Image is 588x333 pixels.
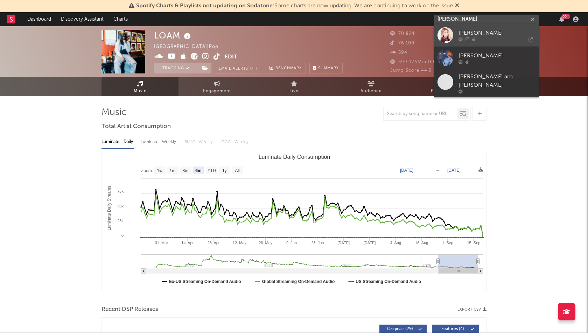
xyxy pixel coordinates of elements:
div: LOAM [154,30,192,41]
button: 99+ [559,16,564,22]
button: Email AlertsOff [215,63,262,73]
div: 99 + [561,14,570,19]
span: Live [289,87,299,95]
button: Edit [225,53,237,62]
span: : Some charts are now updating. We are continuing to work on the issue [136,3,453,9]
text: Global Streaming On-Demand Audio [262,279,335,284]
text: → [435,168,440,173]
span: Dismiss [455,3,459,9]
text: 1y [222,168,227,173]
text: [DATE] [400,168,413,173]
span: Engagement [203,87,231,95]
span: 594 [390,50,407,55]
text: [DATE] [447,168,461,173]
text: 50k [117,204,124,208]
a: [PERSON_NAME] [434,24,539,47]
span: Jump Score: 44.9 [390,68,432,73]
input: Search by song name or URL [384,111,457,117]
text: 31. Mar [155,241,168,245]
text: Luminate Daily Consumption [259,154,330,160]
span: 70 824 [390,31,415,36]
text: 6m [195,168,201,173]
a: Engagement [178,77,255,96]
text: 0 [121,233,124,238]
a: Playlists/Charts [409,77,486,96]
div: [PERSON_NAME] and [PERSON_NAME] [458,73,535,90]
a: Discovery Assistant [56,12,108,26]
text: Zoom [141,168,152,173]
div: [GEOGRAPHIC_DATA] | Pop [154,43,226,51]
span: Recent DSP Releases [101,305,158,314]
text: US Streaming On-Demand Audio [356,279,421,284]
a: Dashboard [22,12,56,26]
text: 15. Sep [467,241,480,245]
span: Features ( 4 ) [436,327,469,331]
input: Search for artists [434,15,539,24]
text: 1m [170,168,176,173]
text: Ex-US Streaming On-Demand Audio [169,279,241,284]
div: [PERSON_NAME] [458,52,535,60]
text: Luminate Daily Streams [107,186,112,230]
text: 75k [117,189,124,193]
span: Audience [360,87,382,95]
a: Charts [108,12,133,26]
text: 12. May [233,241,247,245]
a: Audience [332,77,409,96]
text: 4. Aug [390,241,401,245]
span: Originals ( 29 ) [384,327,416,331]
svg: Luminate Daily Consumption [102,151,486,291]
text: All [235,168,239,173]
text: 9. Jun [286,241,297,245]
text: 18. Aug [415,241,428,245]
text: 3m [183,168,189,173]
span: Playlists/Charts [431,87,465,95]
span: Summary [318,66,339,70]
a: Music [101,77,178,96]
text: 14. Apr [181,241,194,245]
text: [DATE] [337,241,350,245]
text: 1. Sep [442,241,453,245]
text: 23. Jun [311,241,324,245]
text: YTD [208,168,216,173]
text: [DATE] [364,241,376,245]
text: 1w [157,168,163,173]
span: Benchmark [275,64,302,73]
a: [PERSON_NAME] and [PERSON_NAME] [434,69,539,97]
span: 399 176 Monthly Listeners [390,60,460,64]
span: Music [134,87,147,95]
div: [PERSON_NAME] [458,29,535,37]
button: Export CSV [457,307,486,312]
a: Benchmark [266,63,306,73]
span: Spotify Charts & Playlists not updating on Sodatone [136,3,273,9]
a: [PERSON_NAME] [434,47,539,69]
button: Tracking [154,63,198,73]
button: Summary [309,63,343,73]
em: Off [250,67,258,71]
text: 25k [117,219,124,223]
text: 28. Apr [208,241,220,245]
div: Luminate - Daily [101,136,134,148]
div: Luminate - Weekly [141,136,177,148]
span: 76 100 [390,41,414,45]
a: Live [255,77,332,96]
span: Total Artist Consumption [101,122,171,131]
text: 26. May [259,241,273,245]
